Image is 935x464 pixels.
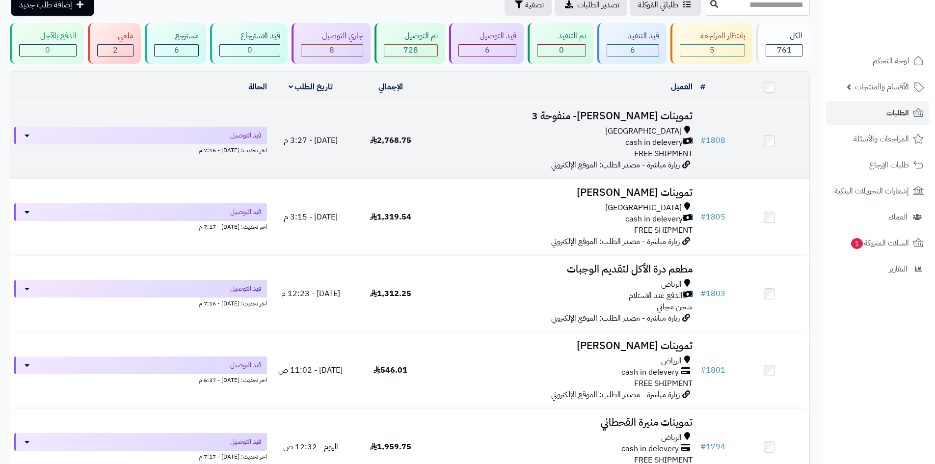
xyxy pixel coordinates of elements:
[281,288,340,300] span: [DATE] - 12:23 م
[329,44,334,56] span: 8
[700,364,725,376] a: #1801
[854,132,909,146] span: المراجعات والأسئلة
[14,144,267,155] div: اخر تحديث: [DATE] - 7:16 م
[301,45,363,56] div: 8
[700,211,706,223] span: #
[710,44,715,56] span: 5
[14,221,267,231] div: اخر تحديث: [DATE] - 7:17 م
[284,135,338,146] span: [DATE] - 3:27 م
[607,45,659,56] div: 6
[889,262,908,276] span: التقارير
[86,23,143,64] a: ملغي 2
[434,417,693,428] h3: تموينات منيرة القحطاني
[551,389,680,401] span: زيارة مباشرة - مصدر الطلب: الموقع الإلكتروني
[826,49,929,73] a: لوحة التحكم
[20,45,76,56] div: 0
[634,224,693,236] span: FREE SHIPMENT
[434,264,693,275] h3: مطعم درة الأكل لتقديم الوجبات
[826,153,929,177] a: طلبات الإرجاع
[373,23,448,64] a: تم التوصيل 728
[607,30,659,42] div: قيد التنفيذ
[19,30,77,42] div: الدفع بالآجل
[403,44,418,56] span: 728
[700,135,706,146] span: #
[447,23,526,64] a: قيد التوصيل 6
[208,23,290,64] a: قيد الاسترجاع 0
[777,44,792,56] span: 761
[826,257,929,281] a: التقارير
[700,288,725,300] a: #1803
[661,432,682,443] span: الرياض
[634,148,693,160] span: FREE SHIPMENT
[869,158,909,172] span: طلبات الإرجاع
[621,367,679,378] span: cash in delevery
[230,207,261,217] span: قيد التوصيل
[290,23,373,64] a: جاري التوصيل 8
[629,290,683,301] span: الدفع عند الاستلام
[220,45,280,56] div: 0
[700,135,725,146] a: #1808
[868,19,926,40] img: logo-2.png
[661,355,682,367] span: الرياض
[8,23,86,64] a: الدفع بالآجل 0
[370,441,411,453] span: 1,959.75
[98,45,134,56] div: 2
[458,30,516,42] div: قيد التوصيل
[625,137,683,148] span: cash in delevery
[850,236,909,250] span: السلات المتروكة
[826,179,929,203] a: إشعارات التحويلات البنكية
[605,126,682,137] span: [GEOGRAPHIC_DATA]
[630,44,635,56] span: 6
[680,30,746,42] div: بانتظار المراجعة
[113,44,118,56] span: 2
[284,211,338,223] span: [DATE] - 3:15 م
[595,23,668,64] a: قيد التنفيذ 6
[526,23,595,64] a: تم التنفيذ 0
[700,288,706,300] span: #
[247,44,252,56] span: 0
[230,131,261,140] span: قيد التوصيل
[551,236,680,247] span: زيارة مباشرة - مصدر الطلب: الموقع الإلكتروني
[219,30,280,42] div: قيد الاسترجاع
[45,44,50,56] span: 0
[834,184,909,198] span: إشعارات التحويلات البنكية
[551,159,680,171] span: زيارة مباشرة - مصدر الطلب: الموقع الإلكتروني
[886,106,909,120] span: الطلبات
[370,288,411,300] span: 1,312.25
[888,210,908,224] span: العملاء
[289,81,333,93] a: تاريخ الطلب
[537,45,586,56] div: 0
[384,30,438,42] div: تم التوصيل
[155,45,198,56] div: 6
[14,298,267,308] div: اخر تحديث: [DATE] - 7:16 م
[873,54,909,68] span: لوحة التحكم
[551,312,680,324] span: زيارة مباشرة - مصدر الطلب: الموقع الإلكتروني
[174,44,179,56] span: 6
[230,360,261,370] span: قيد التوصيل
[700,441,725,453] a: #1794
[700,211,725,223] a: #1805
[143,23,208,64] a: مسترجع 6
[559,44,564,56] span: 0
[700,364,706,376] span: #
[248,81,267,93] a: الحالة
[826,127,929,151] a: المراجعات والأسئلة
[634,378,693,389] span: FREE SHIPMENT
[657,301,693,313] span: شحن مجاني
[766,30,802,42] div: الكل
[826,231,929,255] a: السلات المتروكة1
[97,30,134,42] div: ملغي
[283,441,338,453] span: اليوم - 12:32 ص
[485,44,490,56] span: 6
[374,364,407,376] span: 546.01
[680,45,745,56] div: 5
[434,110,693,122] h3: تموينات [PERSON_NAME]- منفوحة 3
[378,81,403,93] a: الإجمالي
[668,23,755,64] a: بانتظار المراجعة 5
[370,211,411,223] span: 1,319.54
[230,437,261,447] span: قيد التوصيل
[700,441,706,453] span: #
[14,374,267,384] div: اخر تحديث: [DATE] - 6:37 م
[671,81,693,93] a: العميل
[754,23,812,64] a: الكل761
